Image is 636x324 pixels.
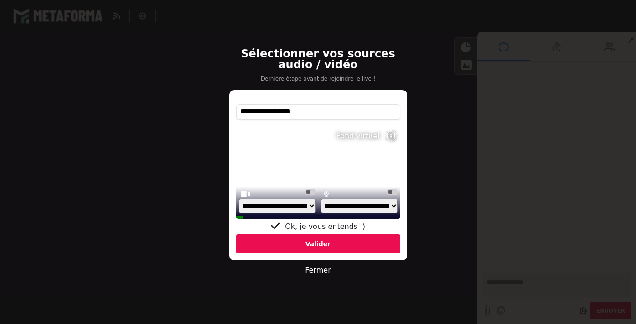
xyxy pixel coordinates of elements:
[225,75,412,83] p: Dernière étape avant de rejoindre le live !
[225,48,412,70] h2: Sélectionner vos sources audio / vidéo
[285,222,365,231] span: Ok, je vous entends :)
[336,131,380,142] div: Fond virtuel
[236,234,400,253] div: Valider
[305,266,331,274] a: Fermer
